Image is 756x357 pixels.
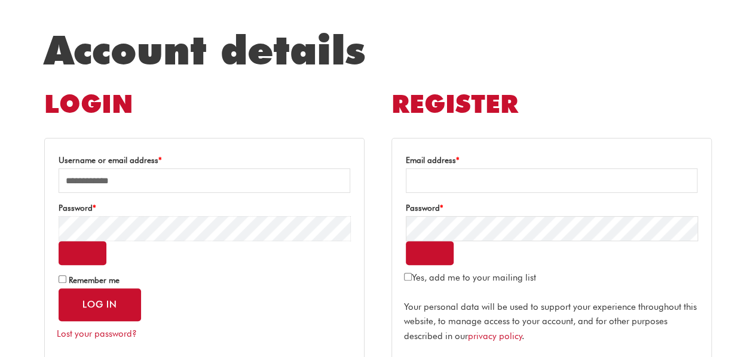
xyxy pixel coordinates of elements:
h1: Account details [44,26,712,74]
h2: Register [391,88,712,121]
label: Yes, add me to your mailing list [404,272,536,283]
label: Password [406,200,697,216]
span: Remember me [69,275,120,285]
button: Show password [59,241,106,265]
input: Yes, add me to your mailing list [404,273,412,281]
button: Log in [59,288,141,321]
button: Show password [406,241,454,265]
h2: Login [44,88,365,121]
p: Your personal data will be used to support your experience throughout this website, to manage acc... [404,300,699,344]
a: privacy policy [468,331,522,341]
label: Email address [406,152,697,168]
label: Password [59,200,350,216]
input: Remember me [59,275,66,283]
a: Lost your password? [57,328,137,339]
label: Username or email address [59,152,350,168]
